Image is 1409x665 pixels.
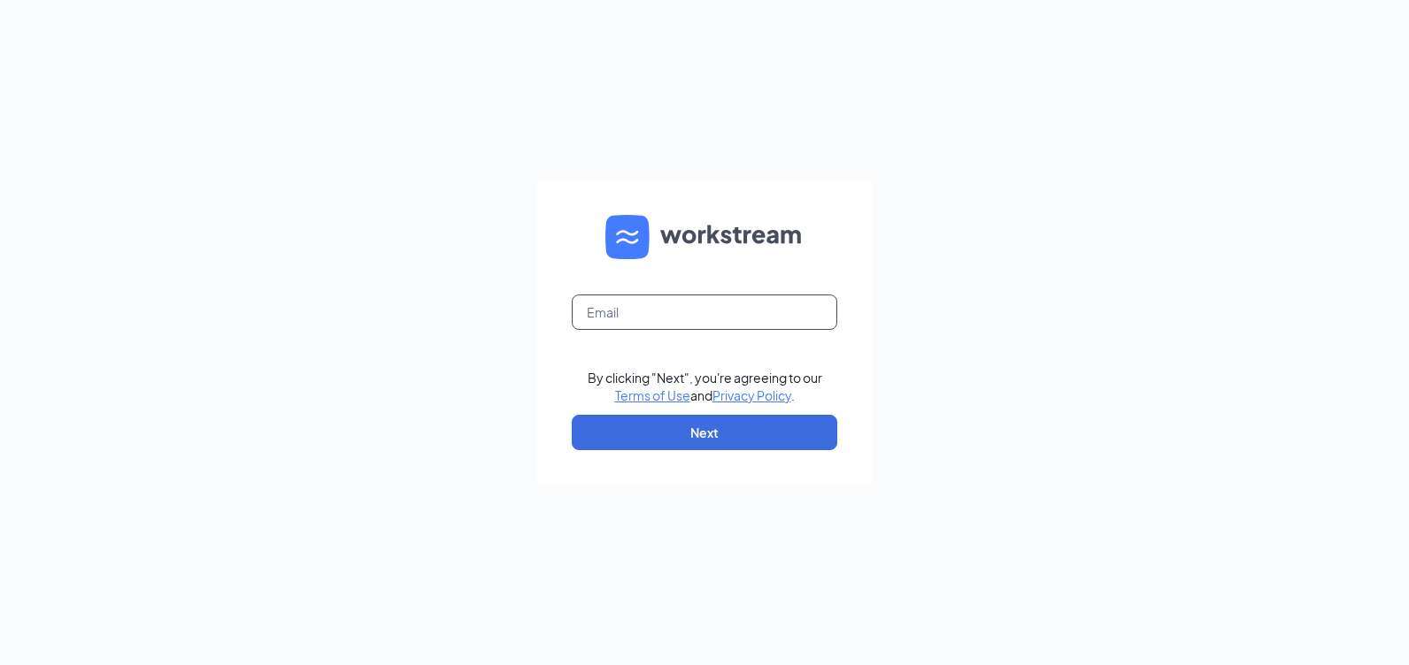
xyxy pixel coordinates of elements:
a: Terms of Use [615,387,690,403]
button: Next [572,415,837,450]
img: WS logo and Workstream text [605,215,804,259]
a: Privacy Policy [712,387,791,403]
div: By clicking "Next", you're agreeing to our and . [588,369,822,404]
input: Email [572,294,837,330]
